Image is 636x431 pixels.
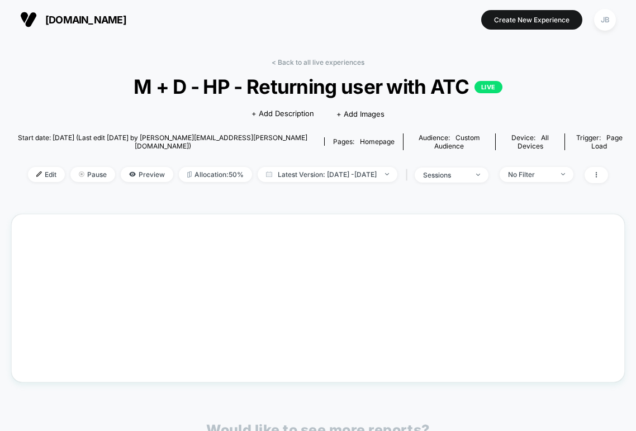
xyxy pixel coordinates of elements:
[385,173,389,175] img: end
[474,81,502,93] p: LIVE
[272,58,364,66] a: < Back to all live experiences
[591,133,623,150] span: Page Load
[266,171,272,177] img: calendar
[17,11,130,28] button: [DOMAIN_NAME]
[423,171,468,179] div: sessions
[495,133,564,150] span: Device:
[573,133,625,150] div: Trigger:
[187,171,192,178] img: rebalance
[28,167,65,182] span: Edit
[11,133,315,150] span: Start date: [DATE] (Last edit [DATE] by [PERSON_NAME][EMAIL_ADDRESS][PERSON_NAME][DOMAIN_NAME])
[481,10,582,30] button: Create New Experience
[434,133,480,150] span: Custom Audience
[476,174,480,176] img: end
[360,137,395,146] span: homepage
[70,167,115,182] span: Pause
[179,167,252,182] span: Allocation: 50%
[258,167,397,182] span: Latest Version: [DATE] - [DATE]
[591,8,619,31] button: JB
[336,109,385,118] span: + Add Images
[79,171,84,177] img: end
[251,108,314,119] span: + Add Description
[333,137,395,146] div: Pages:
[518,133,549,150] span: all devices
[45,14,126,26] span: [DOMAIN_NAME]
[594,9,616,31] div: JB
[403,167,415,183] span: |
[508,170,553,179] div: No Filter
[36,171,42,177] img: edit
[20,11,37,28] img: Visually logo
[412,133,487,150] div: Audience:
[42,75,594,98] span: M + D - HP - Returning user with ATC
[561,173,565,175] img: end
[121,167,173,182] span: Preview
